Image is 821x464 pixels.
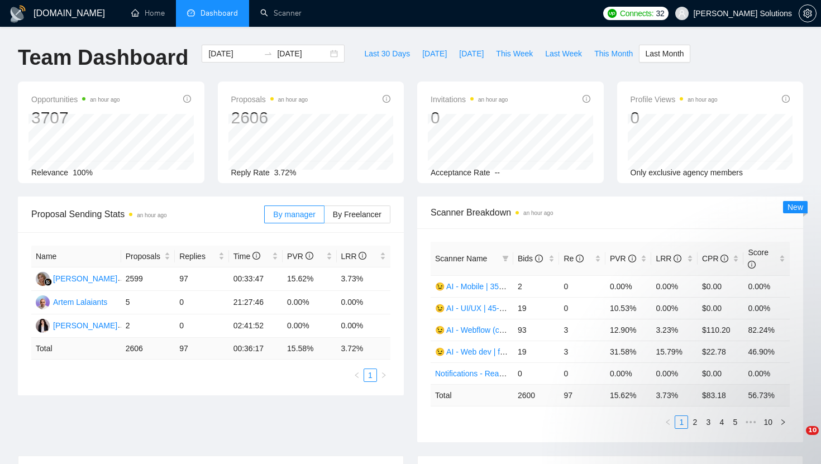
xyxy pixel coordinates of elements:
span: Last Month [645,47,684,60]
a: 😉 AI - Web dev | fixed price | Daria [435,347,559,356]
td: 0.00% [743,275,790,297]
a: 😉 AI - Mobile | 35+ fixed + unspec (large-size comp) | Daria [435,282,644,291]
td: $22.78 [698,341,744,362]
span: info-circle [359,252,366,260]
li: Previous Page [350,369,364,382]
td: 19 [513,341,560,362]
td: 82.24% [743,319,790,341]
span: filter [500,250,511,267]
span: Dashboard [201,8,238,18]
span: to [264,49,273,58]
img: AL [36,295,50,309]
span: Re [564,254,584,263]
a: homeHome [131,8,165,18]
td: 3.72 % [337,338,391,360]
td: 97 [175,338,228,360]
img: upwork-logo.png [608,9,617,18]
span: info-circle [535,255,543,262]
img: gigradar-bm.png [44,278,52,286]
span: Only exclusive agency members [631,168,743,177]
span: Score [748,248,769,269]
td: 0.00% [283,291,336,314]
span: By Freelancer [333,210,381,219]
td: Total [31,338,121,360]
span: Profile Views [631,93,718,106]
td: Total [431,384,513,406]
td: 0.00% [605,275,652,297]
span: Replies [179,250,216,262]
div: [PERSON_NAME] [53,272,117,285]
span: This Month [594,47,633,60]
span: info-circle [748,261,756,269]
span: info-circle [674,255,681,262]
span: Opportunities [31,93,120,106]
td: 21:27:46 [229,291,283,314]
td: 0 [559,297,605,319]
td: 10.53% [605,297,652,319]
img: DL [36,319,50,333]
div: 0 [631,107,718,128]
span: 32 [656,7,664,20]
td: 93 [513,319,560,341]
span: Proposals [231,93,308,106]
span: 100% [73,168,93,177]
span: info-circle [183,95,191,103]
span: 3.72% [274,168,297,177]
td: 0.00% [651,297,698,319]
span: dashboard [187,9,195,17]
span: LRR [656,254,681,263]
td: 2 [513,275,560,297]
td: 0 [175,291,228,314]
td: 2606 [121,338,175,360]
td: 19 [513,297,560,319]
span: [DATE] [422,47,447,60]
span: PVR [610,254,636,263]
time: an hour ago [478,97,508,103]
td: 0.00% [743,297,790,319]
span: Time [233,252,260,261]
time: an hour ago [688,97,717,103]
span: Proposals [126,250,162,262]
button: [DATE] [416,45,453,63]
span: [DATE] [459,47,484,60]
time: an hour ago [523,210,553,216]
td: $0.00 [698,297,744,319]
button: [DATE] [453,45,490,63]
a: ALArtem Lalaiants [36,297,107,306]
td: 02:41:52 [229,314,283,338]
th: Proposals [121,246,175,267]
td: 31.58% [605,341,652,362]
span: info-circle [628,255,636,262]
td: 0.00% [283,314,336,338]
td: 15.58 % [283,338,336,360]
span: By manager [273,210,315,219]
span: This Week [496,47,533,60]
iframe: Intercom live chat [783,426,810,453]
td: 2 [121,314,175,338]
td: 15.79% [651,341,698,362]
button: Last Week [539,45,588,63]
span: CPR [702,254,728,263]
td: 3.73% [337,267,391,291]
input: End date [277,47,328,60]
button: setting [799,4,817,22]
span: Connects: [620,7,653,20]
div: Artem Lalaiants [53,296,107,308]
li: 1 [364,369,377,382]
td: $0.00 [698,275,744,297]
a: MC[PERSON_NAME] [36,274,117,283]
button: This Week [490,45,539,63]
span: Scanner Name [435,254,487,263]
a: DL[PERSON_NAME] [36,321,117,329]
td: 00:33:47 [229,267,283,291]
img: MC [36,272,50,286]
th: Name [31,246,121,267]
input: Start date [208,47,259,60]
span: setting [799,9,816,18]
button: Last 30 Days [358,45,416,63]
td: 0 [559,362,605,384]
td: 0 [559,275,605,297]
td: 2600 [513,384,560,406]
div: 2606 [231,107,308,128]
td: $110.20 [698,319,744,341]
